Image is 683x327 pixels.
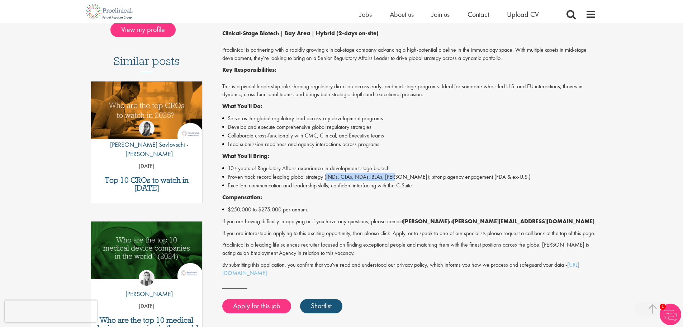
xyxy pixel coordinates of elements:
p: If you are having difficulty in applying or if you have any questions, please contact at [222,218,596,226]
p: This is a pivotal leadership role shaping regulatory direction across early- and mid-stage progra... [222,66,596,99]
strong: Key Responsibilities: [222,66,276,74]
p: [DATE] [91,302,203,310]
li: Serve as the global regulatory lead across key development programs [222,114,596,123]
p: By submitting this application, you confirm that you've read and understood our privacy policy, w... [222,261,596,277]
strong: [PERSON_NAME][EMAIL_ADDRESS][DOMAIN_NAME] [453,218,594,225]
li: 10+ years of Regulatory Affairs experience in development-stage biotech [222,164,596,173]
img: Top 10 CROs 2025 | Proclinical [91,81,203,139]
p: [PERSON_NAME] [120,289,173,299]
a: Link to a post [91,221,203,285]
div: Job description [222,29,596,277]
a: Apply for this job [222,299,291,313]
a: [URL][DOMAIN_NAME] [222,261,579,277]
span: 1 [660,304,666,310]
a: Contact [468,10,489,19]
li: $250,000 to $275,000 per annum. [222,205,596,214]
p: [PERSON_NAME] Savlovschi - [PERSON_NAME] [91,140,203,158]
strong: Clinical-Stage Biotech | Bay Area | Hybrid (2-days on-site) [222,29,379,37]
strong: What You'll Do: [222,102,262,110]
strong: [PERSON_NAME] [403,218,449,225]
p: [DATE] [91,162,203,170]
strong: Compensation: [222,193,262,201]
strong: What You'll Bring: [222,152,269,160]
img: Top 10 Medical Device Companies 2024 [91,221,203,279]
p: Proclinical is partnering with a rapidly growing clinical-stage company advancing a high-potentia... [222,29,596,62]
img: Theodora Savlovschi - Wicks [139,121,155,136]
a: Hannah Burke [PERSON_NAME] [120,270,173,302]
li: Proven track record leading global strategy (INDs, CTAs, NDAs, BLAs, [PERSON_NAME]); strong agenc... [222,173,596,181]
img: Chatbot [660,304,681,325]
li: Collaborate cross-functionally with CMC, Clinical, and Executive teams [222,131,596,140]
a: Shortlist [300,299,342,313]
a: Jobs [360,10,372,19]
a: About us [390,10,414,19]
a: Top 10 CROs to watch in [DATE] [95,176,199,192]
a: Link to a post [91,81,203,145]
li: Lead submission readiness and agency interactions across programs [222,140,596,149]
p: Proclinical is a leading life sciences recruiter focused on finding exceptional people and matchi... [222,241,596,257]
a: View my profile [110,24,183,33]
span: View my profile [110,23,176,37]
a: Theodora Savlovschi - Wicks [PERSON_NAME] Savlovschi - [PERSON_NAME] [91,121,203,162]
img: Hannah Burke [139,270,155,286]
h3: Similar posts [114,55,180,72]
iframe: reCAPTCHA [5,300,97,322]
a: Join us [432,10,450,19]
a: Upload CV [507,10,539,19]
li: Excellent communication and leadership skills; confident interfacing with the C-Suite [222,181,596,190]
p: If you are interested in applying to this exciting opportunity, then please click 'Apply' or to s... [222,229,596,238]
li: Develop and execute comprehensive global regulatory strategies [222,123,596,131]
